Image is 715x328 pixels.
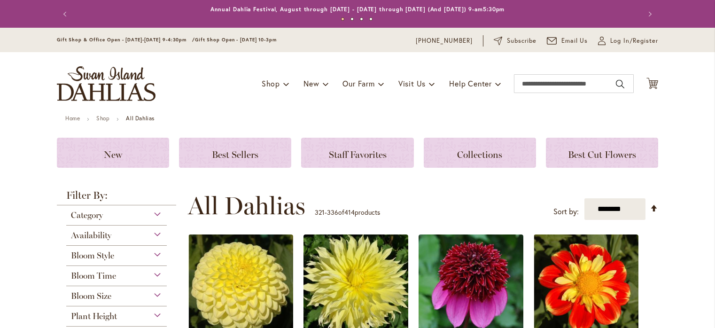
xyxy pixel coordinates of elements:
span: Category [71,210,103,220]
span: Our Farm [342,78,374,88]
a: Email Us [547,36,588,46]
button: 2 of 4 [350,17,354,21]
a: [PHONE_NUMBER] [416,36,473,46]
span: Gift Shop Open - [DATE] 10-3pm [195,37,277,43]
label: Sort by: [553,203,579,220]
button: 3 of 4 [360,17,363,21]
a: Annual Dahlia Festival, August through [DATE] - [DATE] through [DATE] (And [DATE]) 9-am5:30pm [210,6,505,13]
span: Bloom Time [71,271,116,281]
button: 4 of 4 [369,17,373,21]
a: Best Cut Flowers [546,138,658,168]
span: 321 [315,208,325,217]
span: 414 [344,208,355,217]
span: Email Us [561,36,588,46]
button: Next [639,5,658,23]
span: New [303,78,319,88]
a: store logo [57,66,155,101]
a: Shop [96,115,109,122]
strong: Filter By: [57,190,176,205]
a: Subscribe [494,36,536,46]
span: Plant Height [71,311,117,321]
a: Collections [424,138,536,168]
span: Gift Shop & Office Open - [DATE]-[DATE] 9-4:30pm / [57,37,195,43]
span: Bloom Size [71,291,111,301]
a: Log In/Register [598,36,658,46]
span: Best Sellers [212,149,258,160]
span: Collections [457,149,502,160]
span: Shop [262,78,280,88]
span: Best Cut Flowers [568,149,636,160]
span: Bloom Style [71,250,114,261]
strong: All Dahlias [126,115,155,122]
span: Availability [71,230,111,241]
span: Subscribe [507,36,536,46]
span: 336 [327,208,338,217]
span: Log In/Register [610,36,658,46]
span: Help Center [449,78,492,88]
span: New [104,149,122,160]
span: Visit Us [398,78,426,88]
button: 1 of 4 [341,17,344,21]
span: All Dahlias [188,192,305,220]
button: Previous [57,5,76,23]
a: Home [65,115,80,122]
span: Staff Favorites [329,149,387,160]
a: New [57,138,169,168]
a: Staff Favorites [301,138,413,168]
p: - of products [315,205,380,220]
a: Best Sellers [179,138,291,168]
